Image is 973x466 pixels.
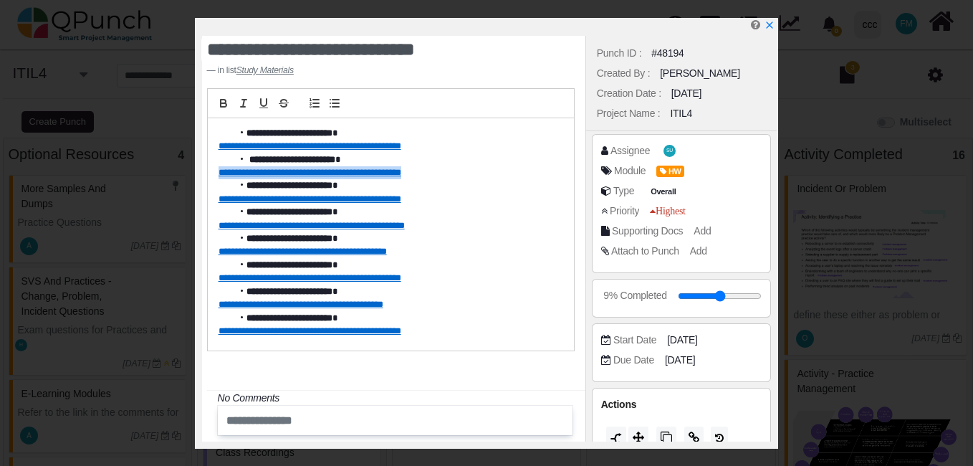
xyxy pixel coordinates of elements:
[611,244,679,259] div: Attach to Punch
[613,184,634,199] div: Type
[650,206,685,216] span: Highest
[601,399,636,410] span: Actions
[207,64,510,77] footer: in list
[648,186,679,198] span: Overall
[656,427,676,450] button: Copy
[603,288,666,303] div: 9% Completed
[628,427,648,450] button: Move
[663,145,676,157] span: Safi Ullah
[684,427,704,450] button: Copy Link
[666,148,673,153] span: SU
[667,333,697,348] span: [DATE]
[606,427,626,450] button: Split
[660,66,740,81] div: [PERSON_NAME]
[597,106,661,121] div: Project Name :
[656,163,684,179] span: <div><span class="badge badge-secondary" style="background-color: #FE9200"> <i class="fa fa-tag p...
[597,66,650,81] div: Created By :
[610,433,622,444] img: split.9d50320.png
[764,19,775,31] a: x
[670,106,692,121] div: ITIL4
[656,166,684,178] span: HW
[613,333,656,348] div: Start Date
[614,163,646,179] div: Module
[751,19,760,30] i: Edit Punch
[612,224,683,239] div: Supporting Docs
[711,427,728,450] button: History
[597,86,661,101] div: Creation Date :
[694,225,711,237] span: Add
[236,65,294,75] cite: Source Title
[236,65,294,75] u: Study Materials
[764,20,775,30] svg: x
[218,392,279,404] i: No Comments
[651,46,684,61] div: #48194
[665,353,695,368] span: [DATE]
[671,86,701,101] div: [DATE]
[690,245,707,257] span: Add
[597,46,642,61] div: Punch ID :
[610,204,639,219] div: Priority
[613,353,654,368] div: Due Date
[610,143,650,158] div: Assignee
